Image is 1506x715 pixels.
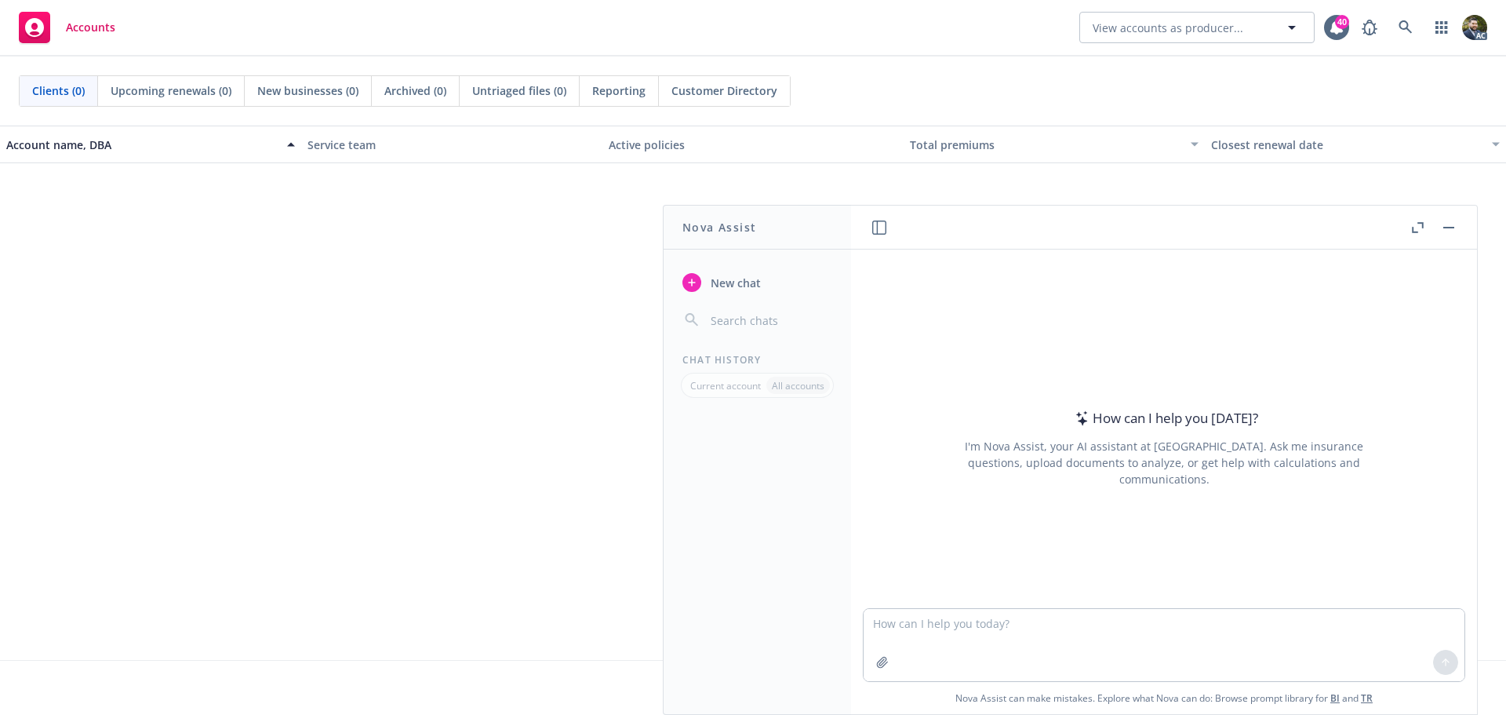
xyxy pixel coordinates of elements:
button: Closest renewal date [1205,126,1506,163]
span: Reporting [592,82,646,99]
a: Switch app [1426,12,1457,43]
button: New chat [676,268,838,297]
span: New businesses (0) [257,82,358,99]
button: View accounts as producer... [1079,12,1315,43]
div: Chat History [664,353,851,367]
img: photo [1462,15,1487,40]
button: Active policies [602,126,904,163]
span: Accounts [66,21,115,34]
div: How can I help you [DATE]? [1071,408,1258,429]
div: Total premiums [910,137,1181,153]
a: Report a Bug [1354,12,1385,43]
div: Account name, DBA [6,137,278,153]
span: Nova Assist can make mistakes. Explore what Nova can do: Browse prompt library for and [857,682,1471,714]
button: Service team [301,126,602,163]
a: TR [1361,691,1373,705]
span: New chat [708,275,761,291]
span: View accounts as producer... [1093,20,1243,36]
button: Total premiums [904,126,1205,163]
span: Untriaged files (0) [472,82,566,99]
p: All accounts [772,379,824,392]
a: Accounts [13,5,122,49]
h1: Nova Assist [682,219,756,235]
div: Closest renewal date [1211,137,1482,153]
div: Active policies [609,137,897,153]
input: Search chats [708,309,832,331]
span: Archived (0) [384,82,446,99]
span: Upcoming renewals (0) [111,82,231,99]
div: Service team [307,137,596,153]
a: BI [1330,691,1340,705]
span: Clients (0) [32,82,85,99]
div: I'm Nova Assist, your AI assistant at [GEOGRAPHIC_DATA]. Ask me insurance questions, upload docum... [944,438,1384,487]
a: Search [1390,12,1421,43]
div: 40 [1335,15,1349,29]
span: Customer Directory [671,82,777,99]
p: Current account [690,379,761,392]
